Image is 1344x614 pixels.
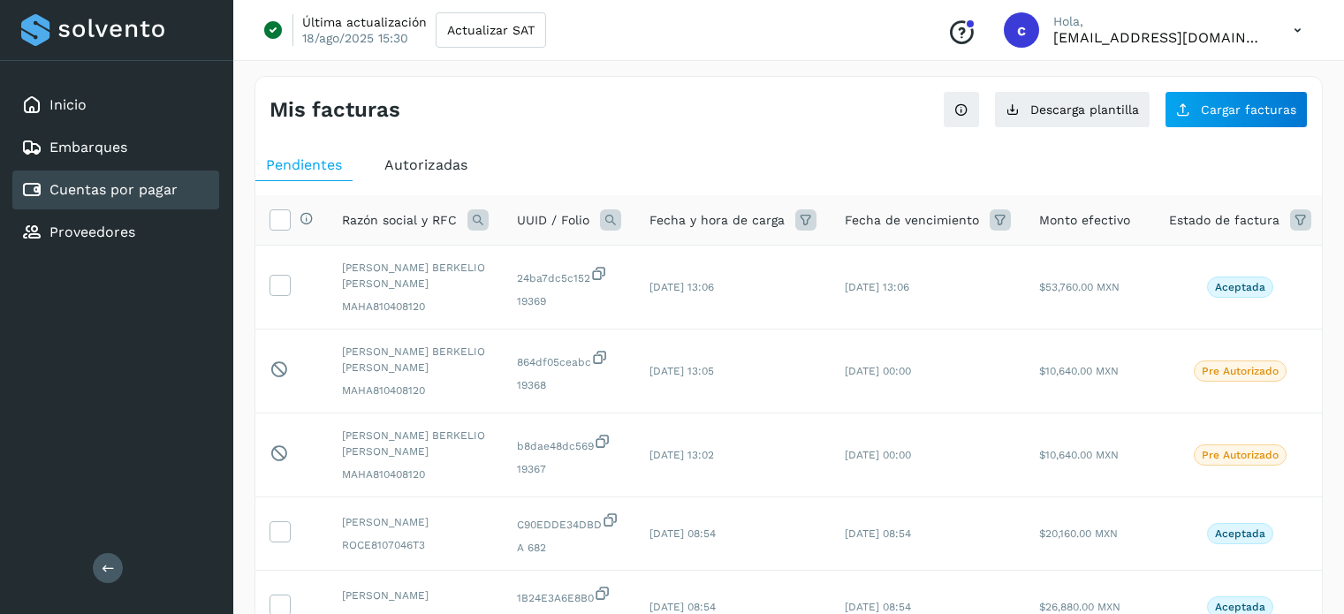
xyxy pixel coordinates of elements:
[517,349,621,370] span: 864df05ceabc
[1165,91,1308,128] button: Cargar facturas
[649,601,716,613] span: [DATE] 08:54
[1169,211,1279,230] span: Estado de factura
[342,587,489,603] span: [PERSON_NAME]
[1030,103,1139,116] span: Descarga plantilla
[649,211,785,230] span: Fecha y hora de carga
[845,211,979,230] span: Fecha de vencimiento
[1039,449,1119,461] span: $10,640.00 MXN
[12,86,219,125] div: Inicio
[517,265,621,286] span: 24ba7dc5c152
[845,527,911,540] span: [DATE] 08:54
[649,365,714,377] span: [DATE] 13:05
[1215,527,1265,540] p: Aceptada
[1039,281,1120,293] span: $53,760.00 MXN
[342,299,489,315] span: MAHA810408120
[49,224,135,240] a: Proveedores
[845,281,909,293] span: [DATE] 13:06
[517,433,621,454] span: b8dae48dc569
[342,537,489,553] span: ROCE8107046T3
[517,211,589,230] span: UUID / Folio
[270,97,400,123] h4: Mis facturas
[517,540,621,556] span: A 682
[1039,211,1130,230] span: Monto efectivo
[649,527,716,540] span: [DATE] 08:54
[49,139,127,155] a: Embarques
[649,281,714,293] span: [DATE] 13:06
[1039,365,1119,377] span: $10,640.00 MXN
[12,171,219,209] div: Cuentas por pagar
[302,14,427,30] p: Última actualización
[845,601,911,613] span: [DATE] 08:54
[1039,527,1118,540] span: $20,160.00 MXN
[384,156,467,173] span: Autorizadas
[517,512,621,533] span: C90EDDE34DBD
[266,156,342,173] span: Pendientes
[1215,601,1265,613] p: Aceptada
[49,96,87,113] a: Inicio
[49,181,178,198] a: Cuentas por pagar
[342,466,489,482] span: MAHA810408120
[342,344,489,375] span: [PERSON_NAME] BERKELIO [PERSON_NAME]
[1053,14,1265,29] p: Hola,
[342,514,489,530] span: [PERSON_NAME]
[649,449,714,461] span: [DATE] 13:02
[845,449,911,461] span: [DATE] 00:00
[1053,29,1265,46] p: cxp1@53cargo.com
[342,428,489,459] span: [PERSON_NAME] BERKELIO [PERSON_NAME]
[447,24,535,36] span: Actualizar SAT
[845,365,911,377] span: [DATE] 00:00
[1215,281,1265,293] p: Aceptada
[436,12,546,48] button: Actualizar SAT
[1039,601,1120,613] span: $26,880.00 MXN
[1202,365,1279,377] p: Pre Autorizado
[1201,103,1296,116] span: Cargar facturas
[342,211,457,230] span: Razón social y RFC
[517,585,621,606] span: 1B24E3A6E8B0
[12,128,219,167] div: Embarques
[342,260,489,292] span: [PERSON_NAME] BERKELIO [PERSON_NAME]
[302,30,408,46] p: 18/ago/2025 15:30
[342,383,489,398] span: MAHA810408120
[994,91,1150,128] button: Descarga plantilla
[517,377,621,393] span: 19368
[1202,449,1279,461] p: Pre Autorizado
[12,213,219,252] div: Proveedores
[517,293,621,309] span: 19369
[517,461,621,477] span: 19367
